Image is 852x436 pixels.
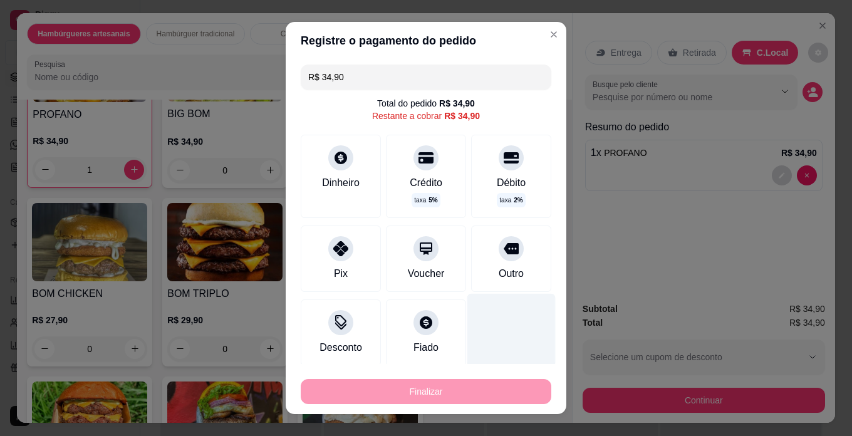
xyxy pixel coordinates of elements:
span: 5 % [429,195,437,205]
div: Total do pedido [377,97,475,110]
div: Fiado [413,340,439,355]
div: Desconto [319,340,362,355]
header: Registre o pagamento do pedido [286,22,566,60]
p: taxa [414,195,437,205]
div: Crédito [410,175,442,190]
p: taxa [499,195,522,205]
div: R$ 34,90 [444,110,480,122]
div: Voucher [408,266,445,281]
button: Close [544,24,564,44]
div: Pix [334,266,348,281]
div: Outro [499,266,524,281]
div: Restante a cobrar [372,110,480,122]
div: R$ 34,90 [439,97,475,110]
div: Débito [497,175,526,190]
div: Dinheiro [322,175,360,190]
input: Ex.: hambúrguer de cordeiro [308,65,544,90]
span: 2 % [514,195,522,205]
